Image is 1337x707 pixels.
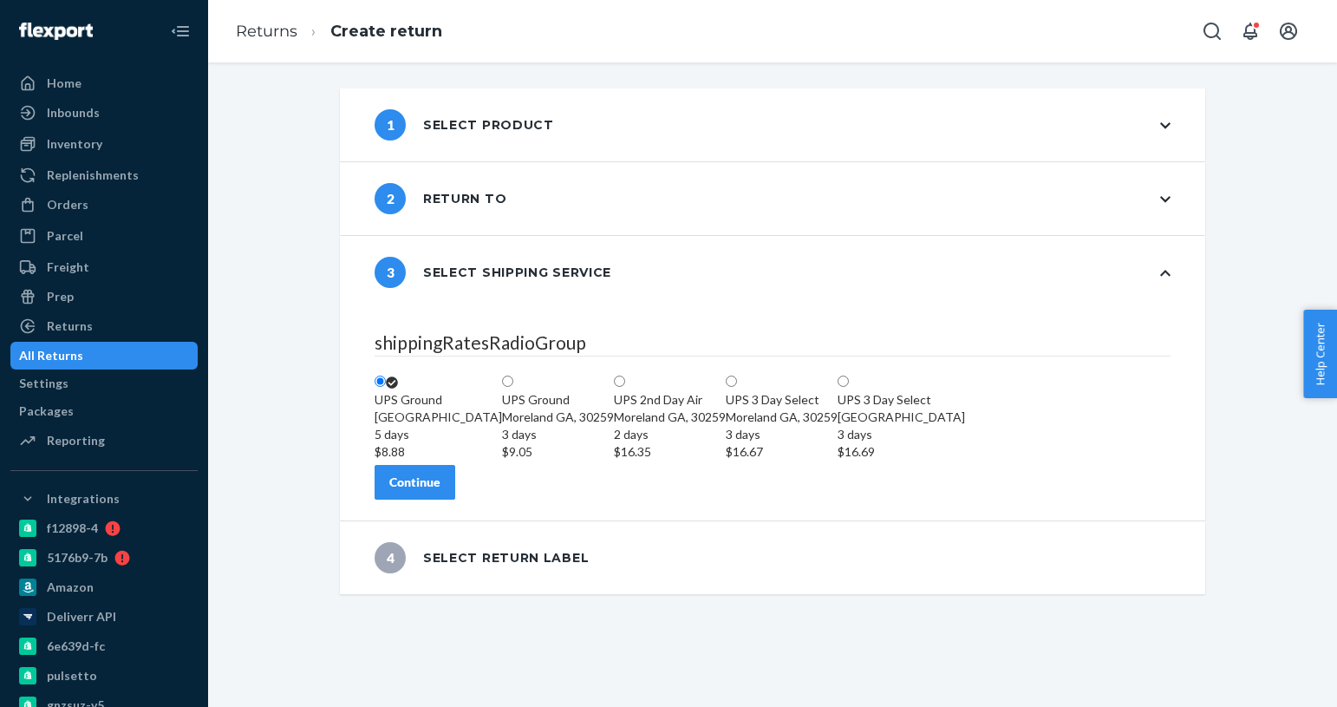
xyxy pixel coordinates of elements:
[375,109,406,141] span: 1
[10,283,198,311] a: Prep
[726,391,838,409] div: UPS 3 Day Select
[10,69,198,97] a: Home
[47,167,139,184] div: Replenishments
[47,227,83,245] div: Parcel
[838,443,965,461] div: $16.69
[838,391,965,409] div: UPS 3 Day Select
[10,573,198,601] a: Amazon
[47,317,93,335] div: Returns
[375,183,506,214] div: Return to
[614,443,726,461] div: $16.35
[19,375,68,392] div: Settings
[502,443,614,461] div: $9.05
[10,342,198,370] a: All Returns
[10,603,198,631] a: Deliverr API
[10,222,198,250] a: Parcel
[47,104,100,121] div: Inbounds
[47,490,120,507] div: Integrations
[47,638,105,655] div: 6e639d-fc
[614,391,726,409] div: UPS 2nd Day Air
[614,409,726,461] div: Moreland GA, 30259
[375,542,589,573] div: Select return label
[1195,14,1229,49] button: Open Search Box
[726,426,838,443] div: 3 days
[47,288,74,305] div: Prep
[10,514,198,542] a: f12898-4
[47,75,82,92] div: Home
[10,662,198,690] a: pulsetto
[10,161,198,189] a: Replenishments
[222,6,456,57] ol: breadcrumbs
[375,376,386,387] input: UPS Ground[GEOGRAPHIC_DATA]5 days$8.88
[1271,14,1306,49] button: Open account menu
[375,330,1171,357] legend: shippingRatesRadioGroup
[614,426,726,443] div: 2 days
[10,253,198,281] a: Freight
[726,443,838,461] div: $16.67
[726,409,838,461] div: Moreland GA, 30259
[10,191,198,219] a: Orders
[502,426,614,443] div: 3 days
[375,257,406,288] span: 3
[19,347,83,364] div: All Returns
[502,376,513,387] input: UPS GroundMoreland GA, 302593 days$9.05
[375,409,502,461] div: [GEOGRAPHIC_DATA]
[375,465,455,500] button: Continue
[19,23,93,40] img: Flexport logo
[375,542,406,573] span: 4
[10,130,198,158] a: Inventory
[614,376,625,387] input: UPS 2nd Day AirMoreland GA, 302592 days$16.35
[375,109,554,141] div: Select product
[375,257,611,288] div: Select shipping service
[502,409,614,461] div: Moreland GA, 30259
[47,579,94,596] div: Amazon
[375,426,502,443] div: 5 days
[47,432,105,449] div: Reporting
[1303,310,1337,398] button: Help Center
[838,409,965,461] div: [GEOGRAPHIC_DATA]
[1233,14,1268,49] button: Open notifications
[10,544,198,572] a: 5176b9-7b
[47,549,108,566] div: 5176b9-7b
[236,22,297,41] a: Returns
[10,485,198,513] button: Integrations
[10,312,198,340] a: Returns
[10,632,198,660] a: 6e639d-fc
[726,376,737,387] input: UPS 3 Day SelectMoreland GA, 302593 days$16.67
[163,14,198,49] button: Close Navigation
[502,391,614,409] div: UPS Ground
[838,426,965,443] div: 3 days
[47,259,89,276] div: Freight
[330,22,442,41] a: Create return
[375,391,502,409] div: UPS Ground
[47,608,116,625] div: Deliverr API
[389,474,440,491] div: Continue
[10,370,198,397] a: Settings
[375,443,502,461] div: $8.88
[47,135,102,153] div: Inventory
[47,196,88,213] div: Orders
[375,183,406,214] span: 2
[19,403,74,420] div: Packages
[47,667,97,684] div: pulsetto
[10,99,198,127] a: Inbounds
[10,427,198,455] a: Reporting
[838,376,849,387] input: UPS 3 Day Select[GEOGRAPHIC_DATA]3 days$16.69
[47,520,98,537] div: f12898-4
[10,397,198,425] a: Packages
